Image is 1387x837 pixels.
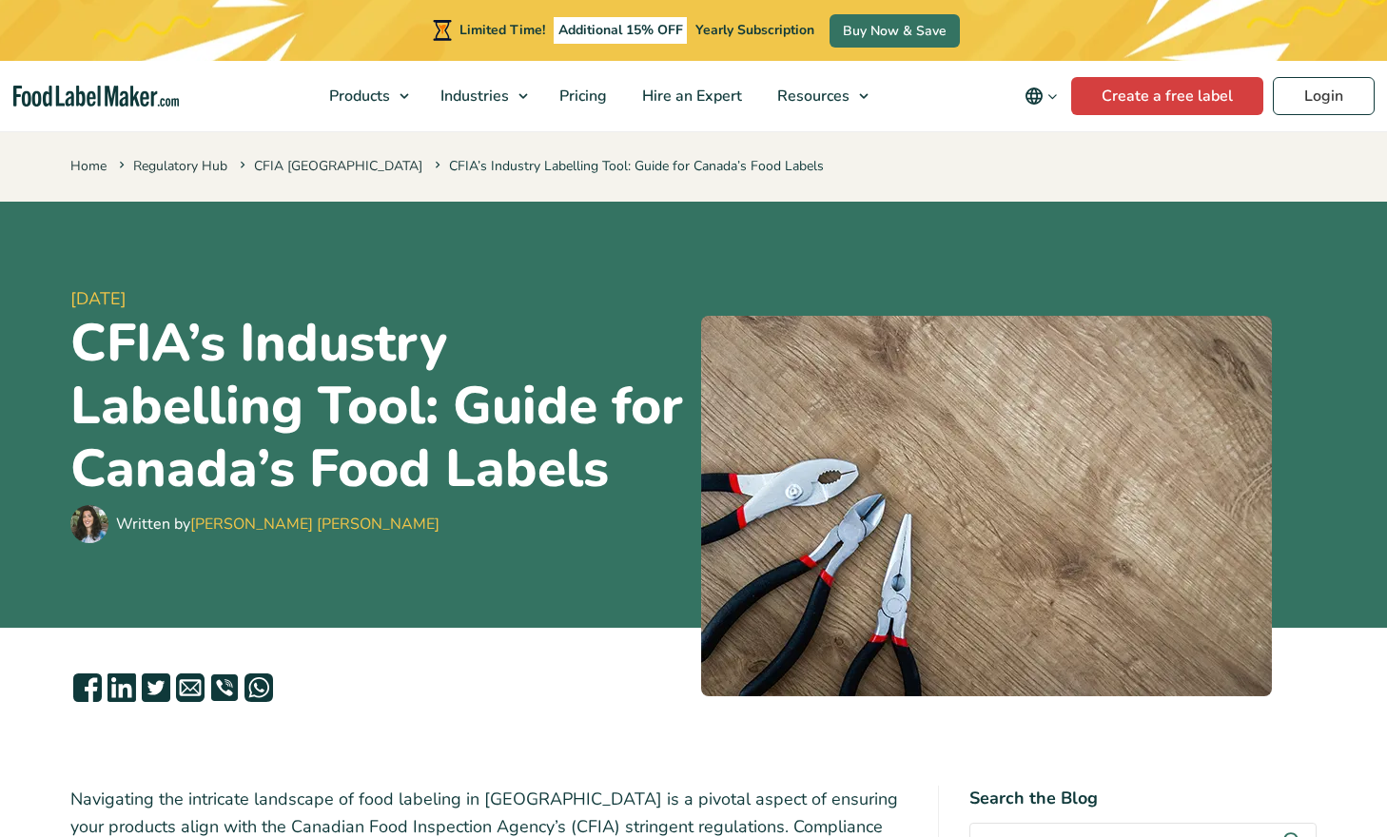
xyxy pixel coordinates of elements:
[1273,77,1375,115] a: Login
[70,312,686,500] h1: CFIA’s Industry Labelling Tool: Guide for Canada’s Food Labels
[435,86,511,107] span: Industries
[70,505,108,543] img: Maria Abi Hanna - Food Label Maker
[636,86,744,107] span: Hire an Expert
[254,157,422,175] a: CFIA [GEOGRAPHIC_DATA]
[969,786,1317,811] h4: Search the Blog
[695,21,814,39] span: Yearly Subscription
[760,61,878,131] a: Resources
[190,514,440,535] a: [PERSON_NAME] [PERSON_NAME]
[554,17,688,44] span: Additional 15% OFF
[1071,77,1263,115] a: Create a free label
[423,61,537,131] a: Industries
[459,21,545,39] span: Limited Time!
[133,157,227,175] a: Regulatory Hub
[13,86,180,107] a: Food Label Maker homepage
[830,14,960,48] a: Buy Now & Save
[116,513,440,535] div: Written by
[554,86,609,107] span: Pricing
[625,61,755,131] a: Hire an Expert
[1322,772,1368,818] iframe: Intercom live chat
[323,86,392,107] span: Products
[70,286,686,312] span: [DATE]
[431,157,824,175] span: CFIA’s Industry Labelling Tool: Guide for Canada’s Food Labels
[1011,77,1071,115] button: Change language
[542,61,620,131] a: Pricing
[70,157,107,175] a: Home
[312,61,419,131] a: Products
[772,86,851,107] span: Resources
